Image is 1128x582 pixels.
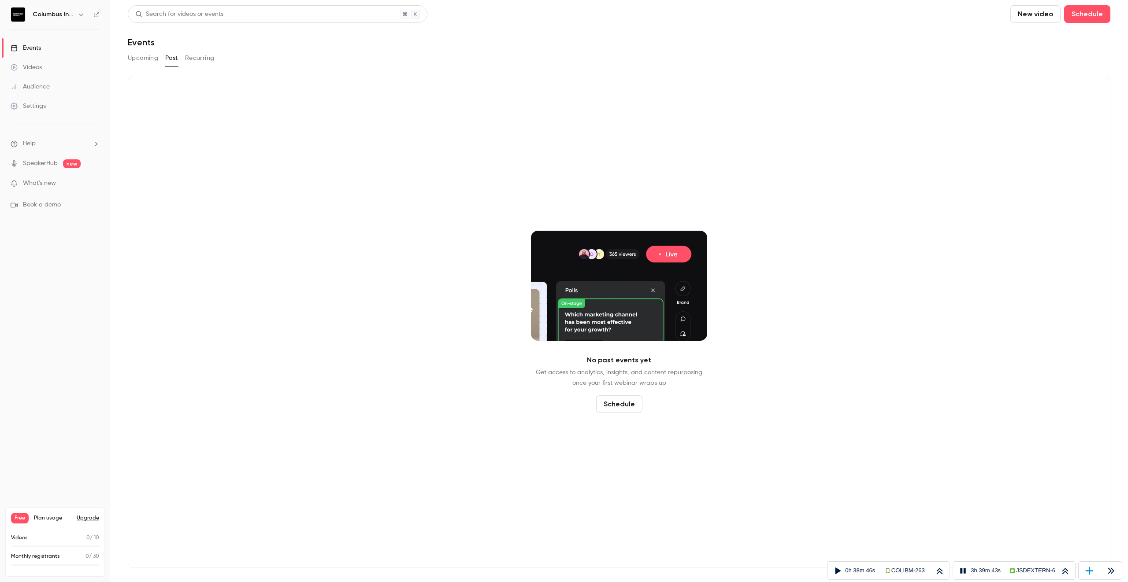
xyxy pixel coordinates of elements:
span: What's new [23,179,56,188]
span: Book a demo [23,200,61,210]
span: 0 [86,535,90,541]
p: Get access to analytics, insights, and content repurposing once your first webinar wraps up [536,367,702,388]
div: Events [11,44,41,52]
li: help-dropdown-opener [11,139,100,148]
p: Videos [11,534,28,542]
span: Free [11,513,29,523]
button: Past [165,51,178,65]
span: 0 [85,554,89,559]
a: SpeakerHub [23,159,58,168]
p: / 30 [85,553,99,560]
button: Upgrade [77,515,99,522]
button: Recurring [185,51,215,65]
div: Search for videos or events [135,10,223,19]
button: Schedule [596,395,642,413]
button: New video [1010,5,1061,23]
h6: Columbus Interactive [33,10,74,19]
img: Columbus Interactive [11,7,25,22]
span: Help [23,139,36,148]
span: new [63,159,81,168]
p: Monthly registrants [11,553,60,560]
iframe: Noticeable Trigger [89,180,100,188]
button: Schedule [1064,5,1110,23]
h1: Events [128,37,155,48]
div: Settings [11,102,46,111]
span: Plan usage [34,515,71,522]
p: No past events yet [587,355,651,365]
button: Upcoming [128,51,158,65]
div: Videos [11,63,42,72]
div: Audience [11,82,50,91]
p: / 10 [86,534,99,542]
